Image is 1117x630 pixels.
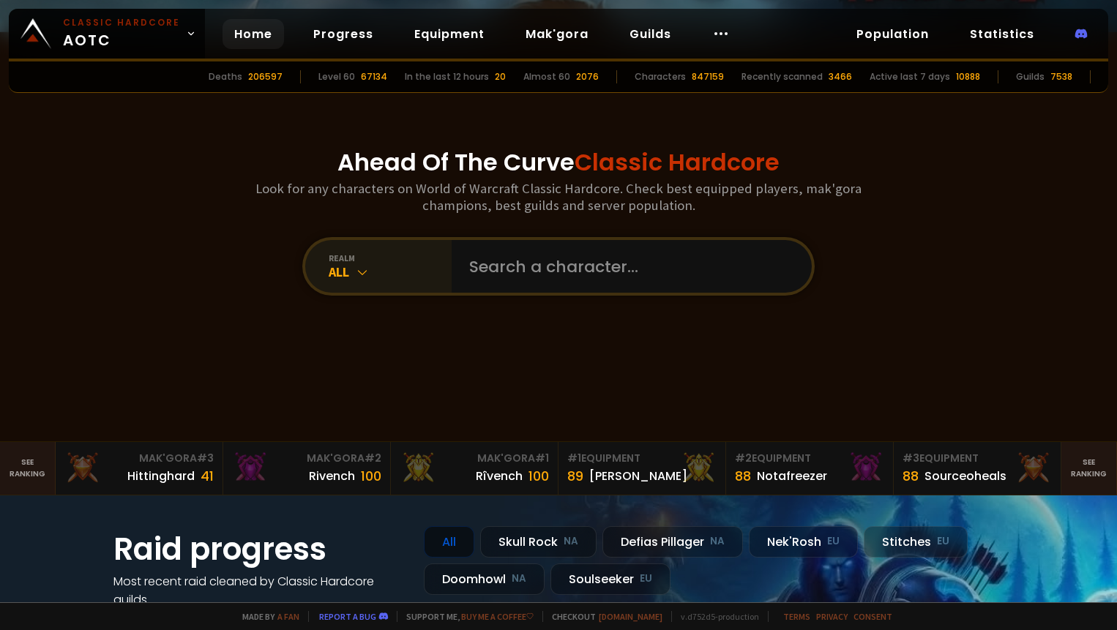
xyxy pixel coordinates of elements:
a: Guilds [618,19,683,49]
div: Equipment [735,451,884,466]
span: # 3 [197,451,214,465]
a: Seeranking [1061,442,1117,495]
span: # 2 [735,451,752,465]
div: realm [329,252,452,263]
a: Privacy [816,611,848,622]
div: Doomhowl [424,563,545,595]
div: 41 [201,466,214,486]
div: 3466 [829,70,852,83]
a: Equipment [403,19,496,49]
div: Level 60 [318,70,355,83]
span: # 1 [535,451,549,465]
div: 206597 [248,70,283,83]
small: Classic Hardcore [63,16,180,29]
a: Statistics [958,19,1046,49]
a: #1Equipment89[PERSON_NAME] [558,442,726,495]
span: # 1 [567,451,581,465]
div: Active last 7 days [870,70,950,83]
div: Defias Pillager [602,526,743,558]
a: Classic HardcoreAOTC [9,9,205,59]
div: Stitches [864,526,968,558]
div: 67134 [361,70,387,83]
div: Equipment [567,451,717,466]
a: #2Equipment88Notafreezer [726,442,894,495]
a: a fan [277,611,299,622]
small: EU [827,534,840,549]
div: Equipment [903,451,1052,466]
a: #3Equipment88Sourceoheals [894,442,1061,495]
div: 89 [567,466,583,486]
a: Mak'Gora#3Hittinghard41 [56,442,223,495]
div: Sourceoheals [924,467,1006,485]
a: Mak'Gora#2Rivench100 [223,442,391,495]
a: [DOMAIN_NAME] [599,611,662,622]
span: Checkout [542,611,662,622]
small: EU [640,571,652,586]
div: Rîvench [476,467,523,485]
div: Nek'Rosh [749,526,858,558]
a: Home [223,19,284,49]
small: NA [564,534,578,549]
div: In the last 12 hours [405,70,489,83]
div: 88 [735,466,751,486]
small: EU [937,534,949,549]
small: NA [710,534,725,549]
a: Population [845,19,941,49]
div: All [424,526,474,558]
div: 7538 [1050,70,1072,83]
h1: Ahead Of The Curve [337,145,780,180]
span: # 3 [903,451,919,465]
small: NA [512,571,526,586]
div: Characters [635,70,686,83]
div: Skull Rock [480,526,597,558]
div: Rivench [309,467,355,485]
a: Terms [783,611,810,622]
div: Mak'Gora [232,451,381,466]
a: Buy me a coffee [461,611,534,622]
a: Report a bug [319,611,376,622]
input: Search a character... [460,240,794,293]
a: Mak'Gora#1Rîvench100 [391,442,558,495]
div: Mak'Gora [64,451,214,466]
div: Notafreezer [757,467,827,485]
div: 100 [528,466,549,486]
span: # 2 [365,451,381,465]
div: Guilds [1016,70,1045,83]
a: Consent [853,611,892,622]
span: Classic Hardcore [575,146,780,179]
span: v. d752d5 - production [671,611,759,622]
div: 847159 [692,70,724,83]
div: 10888 [956,70,980,83]
div: Soulseeker [550,563,670,595]
div: Recently scanned [741,70,823,83]
span: Support me, [397,611,534,622]
a: Mak'gora [514,19,600,49]
div: [PERSON_NAME] [589,467,687,485]
span: AOTC [63,16,180,51]
div: 100 [361,466,381,486]
h1: Raid progress [113,526,406,572]
h4: Most recent raid cleaned by Classic Hardcore guilds [113,572,406,609]
div: 20 [495,70,506,83]
a: Progress [302,19,385,49]
div: All [329,263,452,280]
div: Almost 60 [523,70,570,83]
div: Mak'Gora [400,451,549,466]
div: Hittinghard [127,467,195,485]
h3: Look for any characters on World of Warcraft Classic Hardcore. Check best equipped players, mak'g... [250,180,867,214]
span: Made by [234,611,299,622]
div: Deaths [209,70,242,83]
div: 88 [903,466,919,486]
div: 2076 [576,70,599,83]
